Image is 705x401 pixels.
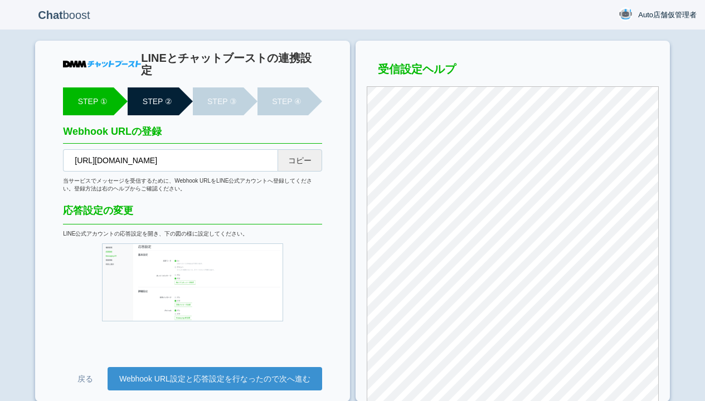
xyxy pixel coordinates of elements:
[8,1,120,29] p: boost
[638,9,697,21] span: Auto店舗仮管理者
[63,177,322,193] div: 当サービスでメッセージを受信するために、Webhook URLをLINE公式アカウントへ登録してください。登録方法は右のヘルプからご確認ください。
[38,9,62,21] b: Chat
[367,63,659,81] h3: 受信設定ヘルプ
[63,87,114,115] li: STEP ①
[63,61,141,67] img: DMMチャットブースト
[193,87,244,115] li: STEP ③
[63,230,322,238] div: LINE公式アカウントの応答設定を開き、下の図の様に設定してください。
[257,87,308,115] li: STEP ④
[128,87,178,115] li: STEP ②
[108,367,322,390] a: Webhook URL設定と応答設定を行なったので次へ進む
[63,204,322,224] div: 応答設定の変更
[619,7,633,21] img: User Image
[63,126,322,144] h2: Webhook URLの登録
[141,52,322,76] h1: LINEとチャットブーストの連携設定
[63,369,108,389] a: 戻る
[278,149,322,172] button: コピー
[102,243,283,321] img: LINE公式アカウント応答設定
